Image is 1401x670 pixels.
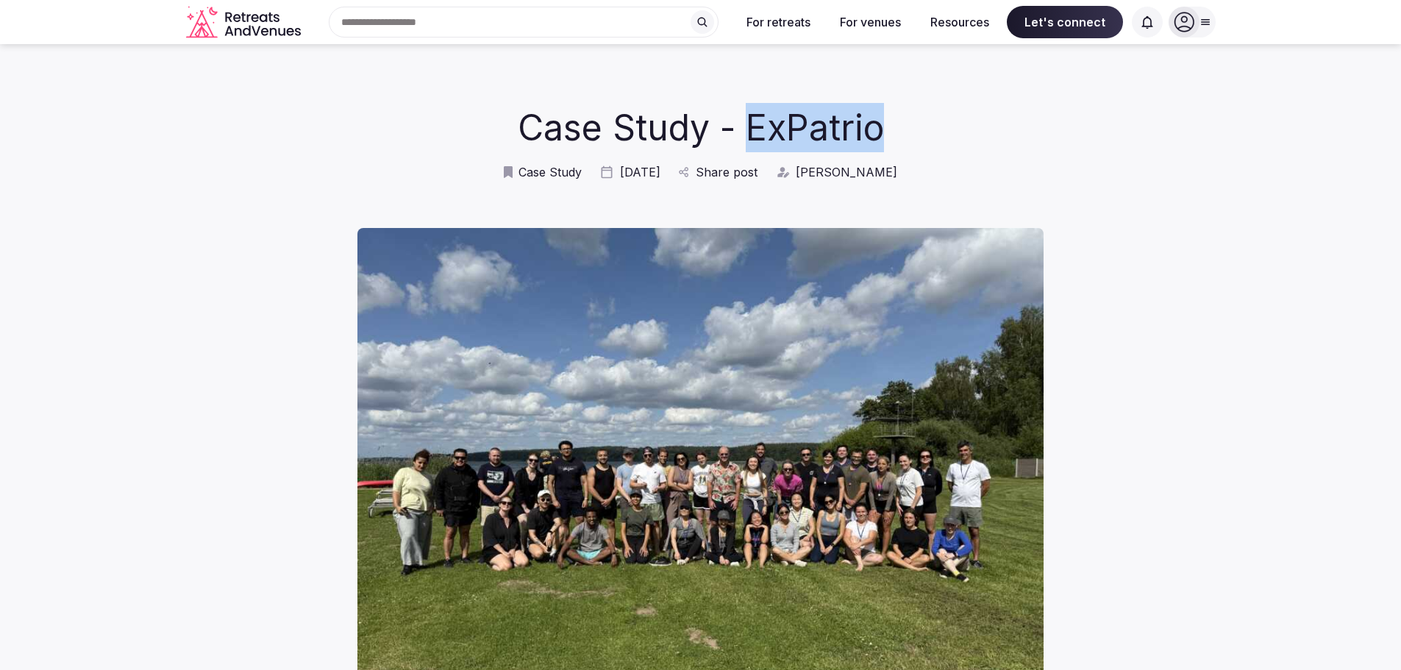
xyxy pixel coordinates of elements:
[1007,6,1123,38] span: Let's connect
[400,103,1001,152] h1: Case Study - ExPatrio
[518,164,582,180] span: Case Study
[919,6,1001,38] button: Resources
[796,164,897,180] span: [PERSON_NAME]
[775,164,897,180] a: [PERSON_NAME]
[828,6,913,38] button: For venues
[186,6,304,39] svg: Retreats and Venues company logo
[696,164,757,180] span: Share post
[735,6,822,38] button: For retreats
[504,164,582,180] a: Case Study
[186,6,304,39] a: Visit the homepage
